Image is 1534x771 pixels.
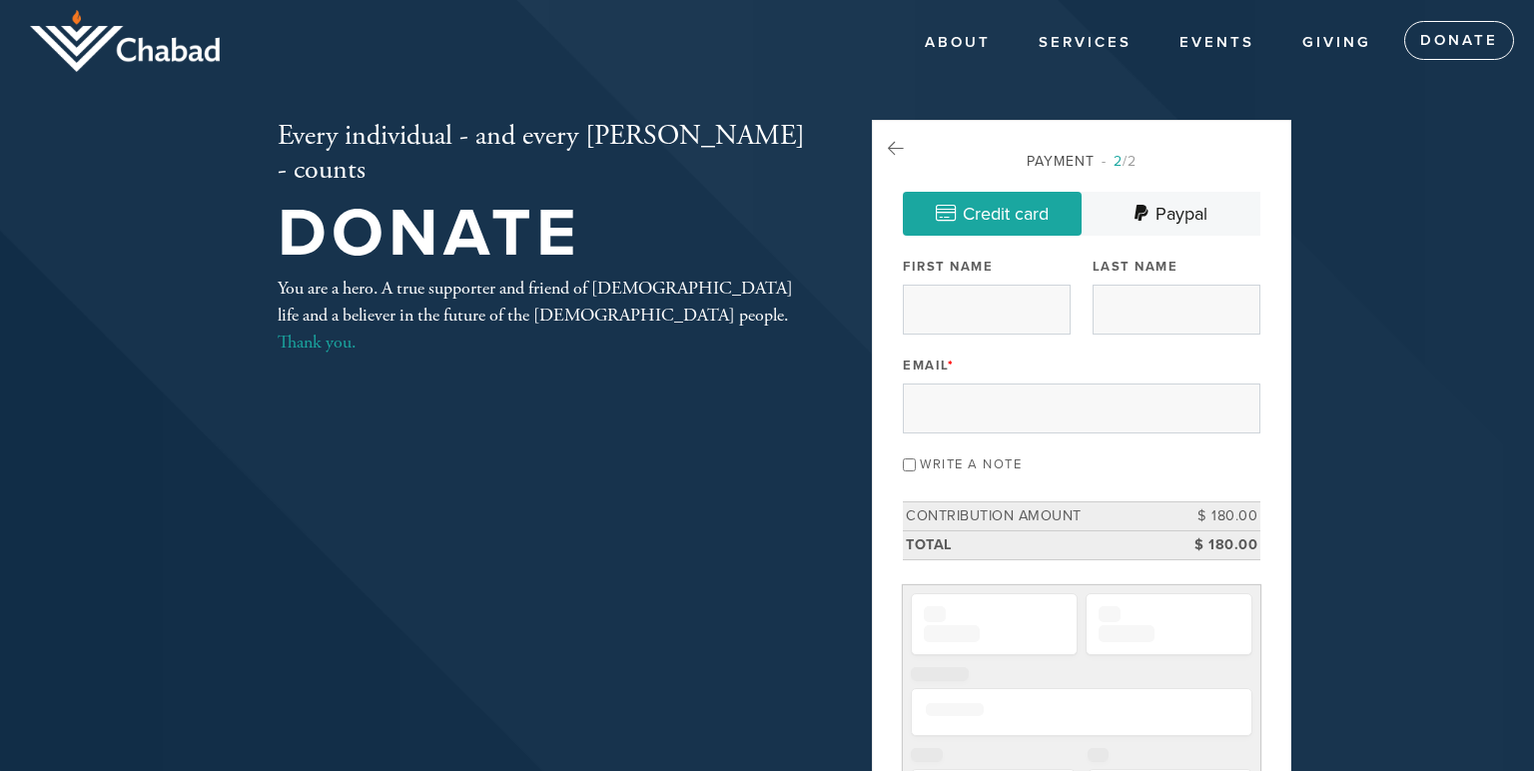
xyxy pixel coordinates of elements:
[1170,530,1260,559] td: $ 180.00
[278,202,807,267] h1: Donate
[1287,24,1386,62] a: Giving
[1404,21,1514,61] a: Donate
[30,10,220,72] img: logo_half.png
[1114,153,1123,170] span: 2
[278,275,807,356] div: You are a hero. A true supporter and friend of [DEMOGRAPHIC_DATA] life and a believer in the futu...
[1024,24,1147,62] a: Services
[1102,153,1137,170] span: /2
[903,151,1260,172] div: Payment
[278,331,356,354] a: Thank you.
[1082,192,1260,236] a: Paypal
[1164,24,1269,62] a: Events
[903,502,1170,531] td: Contribution Amount
[903,357,954,375] label: Email
[910,24,1006,62] a: About
[903,258,993,276] label: First Name
[278,120,807,187] h2: Every individual - and every [PERSON_NAME] - counts
[1093,258,1178,276] label: Last Name
[1170,502,1260,531] td: $ 180.00
[920,456,1022,472] label: Write a note
[903,530,1170,559] td: Total
[948,358,955,374] span: This field is required.
[903,192,1082,236] a: Credit card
